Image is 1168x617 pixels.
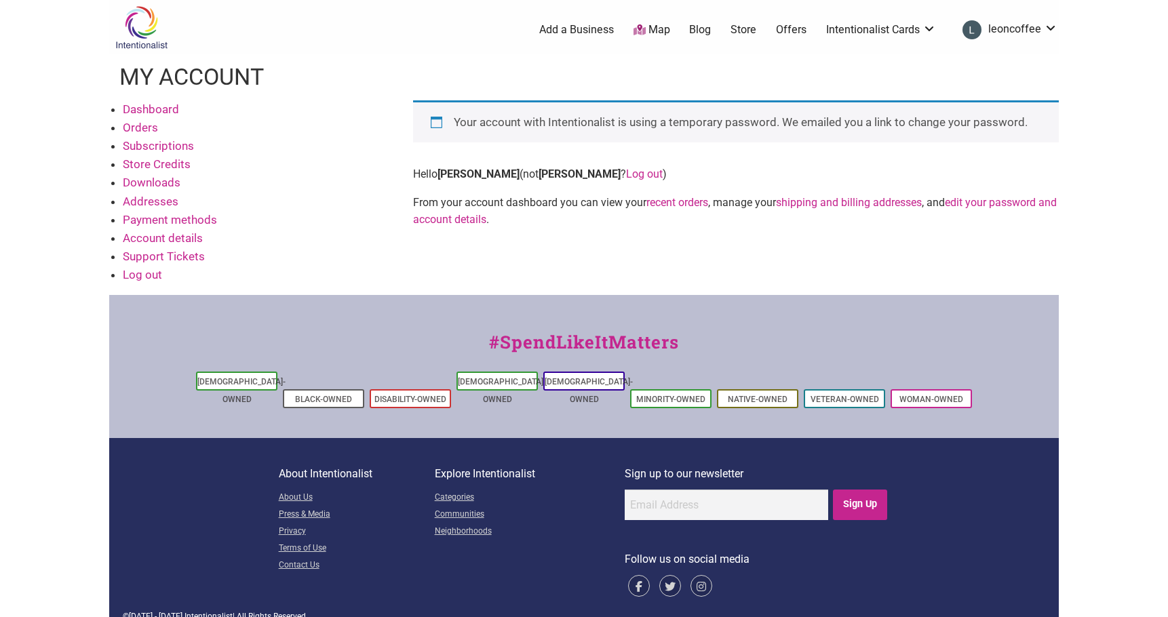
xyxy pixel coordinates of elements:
[776,196,922,209] a: shipping and billing addresses
[956,18,1057,42] a: leoncoffee
[634,22,670,38] a: Map
[413,194,1059,228] p: From your account dashboard you can view your , manage your , and .
[626,167,663,180] a: Log out
[123,250,205,263] a: Support Tickets
[123,268,162,281] a: Log out
[435,506,625,523] a: Communities
[636,395,705,404] a: Minority-Owned
[731,22,756,37] a: Store
[728,395,787,404] a: Native-Owned
[435,490,625,506] a: Categories
[458,377,546,404] a: [DEMOGRAPHIC_DATA]-Owned
[689,22,711,37] a: Blog
[279,506,435,523] a: Press & Media
[539,22,614,37] a: Add a Business
[109,329,1059,369] div: #SpendLikeItMatters
[833,490,888,520] input: Sign Up
[123,231,203,245] a: Account details
[646,196,708,209] a: recent orders
[435,523,625,540] a: Neighborhoods
[123,139,194,153] a: Subscriptions
[197,377,286,404] a: [DEMOGRAPHIC_DATA]-Owned
[279,557,435,574] a: Contact Us
[625,465,890,483] p: Sign up to our newsletter
[109,5,174,49] img: Intentionalist
[279,490,435,506] a: About Us
[539,167,621,180] strong: [PERSON_NAME]
[826,22,936,37] a: Intentionalist Cards
[437,167,520,180] strong: [PERSON_NAME]
[123,121,158,134] a: Orders
[374,395,446,404] a: Disability-Owned
[123,102,179,116] a: Dashboard
[279,540,435,557] a: Terms of Use
[899,395,963,404] a: Woman-Owned
[413,100,1059,143] div: Your account with Intentionalist is using a temporary password. We emailed you a link to change y...
[123,157,191,171] a: Store Credits
[776,22,806,37] a: Offers
[811,395,879,404] a: Veteran-Owned
[123,213,217,226] a: Payment methods
[279,523,435,540] a: Privacy
[413,165,1059,183] p: Hello (not ? )
[295,395,352,404] a: Black-Owned
[625,490,828,520] input: Email Address
[119,61,264,94] h1: My account
[123,195,178,208] a: Addresses
[435,465,625,483] p: Explore Intentionalist
[109,100,394,296] nav: Account pages
[545,377,633,404] a: [DEMOGRAPHIC_DATA]-Owned
[123,176,180,189] a: Downloads
[279,465,435,483] p: About Intentionalist
[625,551,890,568] p: Follow us on social media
